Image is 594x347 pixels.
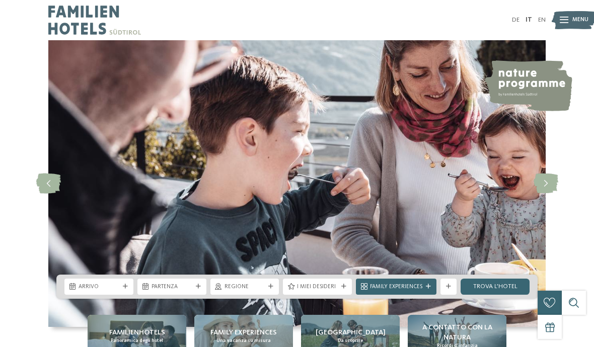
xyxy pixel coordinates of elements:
[109,327,165,337] span: Familienhotels
[526,17,532,23] a: IT
[79,283,119,291] span: Arrivo
[297,283,338,291] span: I miei desideri
[338,337,363,344] span: Da scoprire
[370,283,422,291] span: Family Experiences
[316,327,386,337] span: [GEOGRAPHIC_DATA]
[512,17,519,23] a: DE
[111,337,163,344] span: Panoramica degli hotel
[538,17,546,23] a: EN
[461,279,530,295] a: trova l’hotel
[412,322,502,342] span: A contatto con la natura
[48,40,546,327] img: Family hotel Alto Adige: the happy family places!
[225,283,265,291] span: Regione
[484,60,572,111] img: nature programme by Familienhotels Südtirol
[572,16,588,24] span: Menu
[210,327,277,337] span: Family experiences
[216,337,271,344] span: Una vacanza su misura
[152,283,192,291] span: Partenza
